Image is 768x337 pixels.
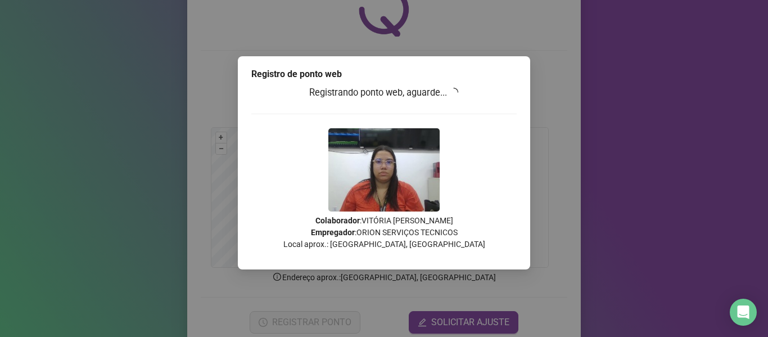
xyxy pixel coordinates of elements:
[251,215,517,250] p: : VITÓRIA [PERSON_NAME] : ORION SERVIÇOS TECNICOS Local aprox.: [GEOGRAPHIC_DATA], [GEOGRAPHIC_DATA]
[730,299,757,326] div: Open Intercom Messenger
[315,216,360,225] strong: Colaborador
[328,128,440,212] img: Z
[251,86,517,100] h3: Registrando ponto web, aguarde...
[449,88,458,97] span: loading
[311,228,355,237] strong: Empregador
[251,68,517,81] div: Registro de ponto web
